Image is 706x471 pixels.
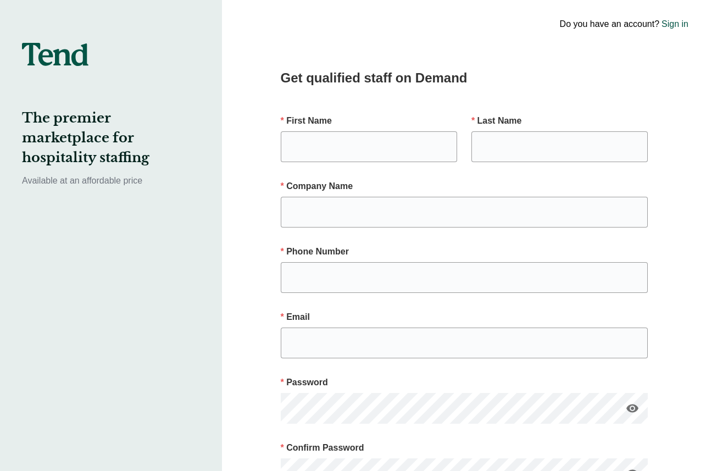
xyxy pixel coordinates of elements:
[281,311,648,324] p: Email
[22,108,200,168] h2: The premier marketplace for hospitality staffing
[281,180,648,193] p: Company Name
[281,376,648,389] p: Password
[22,174,200,187] p: Available at an affordable price
[626,402,639,415] i: visibility
[281,441,648,455] p: Confirm Password
[661,18,688,31] a: Sign in
[281,245,648,258] p: Phone Number
[471,114,648,128] p: Last Name
[22,43,88,66] img: tend-logo
[281,68,648,88] h2: Get qualified staff on Demand
[281,114,457,128] p: First Name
